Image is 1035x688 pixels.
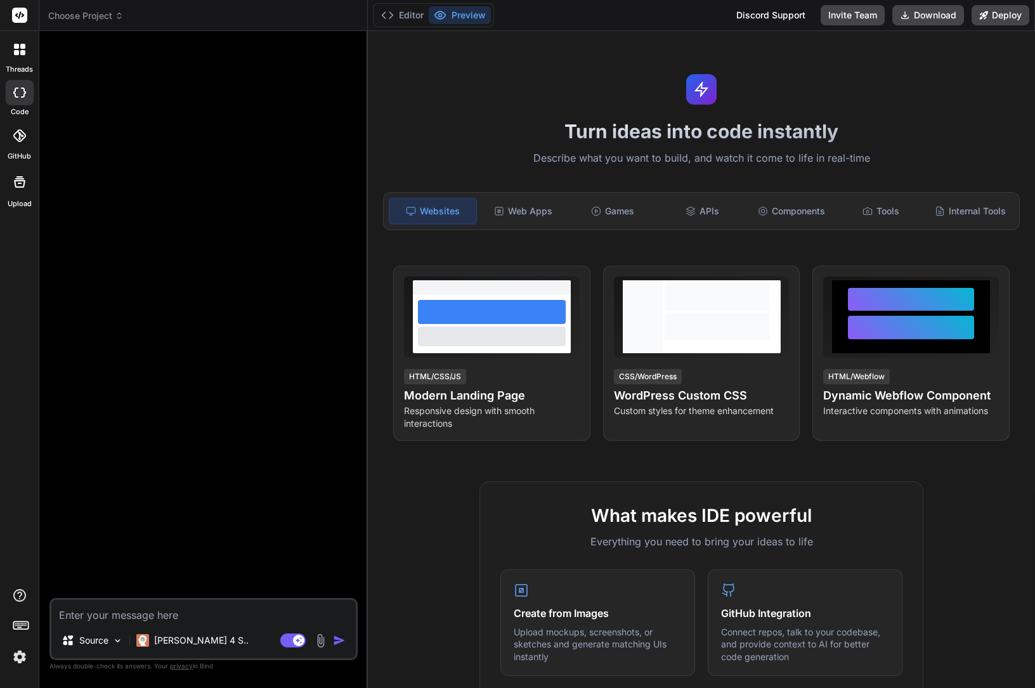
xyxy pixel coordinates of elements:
button: Invite Team [821,5,885,25]
p: Interactive components with animations [823,405,999,417]
div: APIs [658,198,745,224]
button: Editor [376,6,429,24]
div: Components [748,198,835,224]
h4: Dynamic Webflow Component [823,387,999,405]
div: Websites [389,198,477,224]
p: Always double-check its answers. Your in Bind [49,660,358,672]
p: Source [79,634,108,647]
label: GitHub [8,151,31,162]
p: Connect repos, talk to your codebase, and provide context to AI for better code generation [721,626,889,663]
button: Preview [429,6,491,24]
div: Discord Support [729,5,813,25]
div: Internal Tools [927,198,1014,224]
h4: Modern Landing Page [404,387,580,405]
button: Download [892,5,964,25]
img: Claude 4 Sonnet [136,634,149,647]
p: Describe what you want to build, and watch it come to life in real-time [375,150,1027,167]
img: attachment [313,633,328,648]
h4: WordPress Custom CSS [614,387,790,405]
span: Choose Project [48,10,124,22]
p: Custom styles for theme enhancement [614,405,790,417]
label: threads [6,64,33,75]
button: Deploy [972,5,1029,25]
div: HTML/CSS/JS [404,369,466,384]
label: code [11,107,29,117]
div: Tools [838,198,925,224]
div: HTML/Webflow [823,369,890,384]
h1: Turn ideas into code instantly [375,120,1027,143]
label: Upload [8,198,32,209]
p: Upload mockups, screenshots, or sketches and generate matching UIs instantly [514,626,682,663]
h2: What makes IDE powerful [500,502,902,529]
h4: Create from Images [514,606,682,621]
img: settings [9,646,30,668]
p: Everything you need to bring your ideas to life [500,534,902,549]
p: [PERSON_NAME] 4 S.. [154,634,249,647]
div: Games [569,198,656,224]
img: Pick Models [112,635,123,646]
div: CSS/WordPress [614,369,682,384]
img: icon [333,634,346,647]
div: Web Apps [479,198,566,224]
span: privacy [170,662,193,670]
p: Responsive design with smooth interactions [404,405,580,430]
h4: GitHub Integration [721,606,889,621]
